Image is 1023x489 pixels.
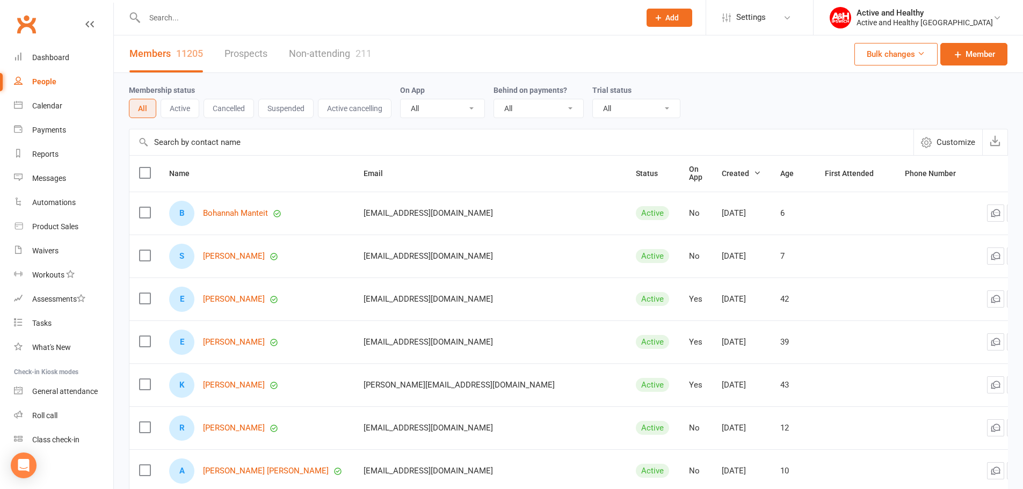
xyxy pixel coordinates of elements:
[169,201,194,226] div: B
[32,53,69,62] div: Dashboard
[940,43,1007,65] a: Member
[364,461,493,481] span: [EMAIL_ADDRESS][DOMAIN_NAME]
[364,332,493,352] span: [EMAIL_ADDRESS][DOMAIN_NAME]
[203,466,329,476] a: [PERSON_NAME] [PERSON_NAME]
[32,77,56,86] div: People
[32,319,52,327] div: Tasks
[780,381,806,390] div: 43
[830,7,851,28] img: thumb_image1691632507.png
[32,271,64,279] div: Workouts
[689,466,702,476] div: No
[857,8,993,18] div: Active and Healthy
[364,203,493,223] span: [EMAIL_ADDRESS][DOMAIN_NAME]
[905,167,968,180] button: Phone Number
[780,209,806,218] div: 6
[780,167,806,180] button: Age
[32,246,59,255] div: Waivers
[780,295,806,304] div: 42
[780,424,806,433] div: 12
[203,209,268,218] a: Bohannah Manteit
[722,252,761,261] div: [DATE]
[32,101,62,110] div: Calendar
[14,379,113,404] a: General attendance kiosk mode
[857,18,993,27] div: Active and Healthy [GEOGRAPHIC_DATA]
[169,287,194,312] div: E
[689,295,702,304] div: Yes
[169,167,201,180] button: Name
[32,222,78,231] div: Product Sales
[780,338,806,347] div: 39
[689,252,702,261] div: No
[780,466,806,476] div: 10
[364,167,395,180] button: Email
[11,452,37,478] div: Open Intercom Messenger
[14,70,113,94] a: People
[689,424,702,433] div: No
[722,295,761,304] div: [DATE]
[689,381,702,390] div: Yes
[14,404,113,428] a: Roll call
[722,381,761,390] div: [DATE]
[722,167,761,180] button: Created
[129,86,195,94] label: Membership status
[364,418,493,438] span: [EMAIL_ADDRESS][DOMAIN_NAME]
[14,239,113,263] a: Waivers
[169,373,194,398] div: K
[204,99,254,118] button: Cancelled
[203,424,265,433] a: [PERSON_NAME]
[355,48,372,59] div: 211
[32,126,66,134] div: Payments
[14,94,113,118] a: Calendar
[679,156,712,192] th: On App
[937,136,975,149] span: Customize
[141,10,633,25] input: Search...
[203,252,265,261] a: [PERSON_NAME]
[722,338,761,347] div: [DATE]
[825,169,886,178] span: First Attended
[364,169,395,178] span: Email
[129,35,203,72] a: Members11205
[32,411,57,420] div: Roll call
[400,86,425,94] label: On App
[203,295,265,304] a: [PERSON_NAME]
[203,381,265,390] a: [PERSON_NAME]
[722,466,761,476] div: [DATE]
[636,335,669,349] div: Active
[169,458,194,484] div: A
[636,206,669,220] div: Active
[318,99,391,118] button: Active cancelling
[364,246,493,266] span: [EMAIL_ADDRESS][DOMAIN_NAME]
[224,35,267,72] a: Prospects
[14,335,113,360] a: What's New
[32,435,79,444] div: Class check-in
[32,295,85,303] div: Assessments
[169,244,194,269] div: S
[161,99,199,118] button: Active
[32,343,71,352] div: What's New
[966,48,995,61] span: Member
[722,209,761,218] div: [DATE]
[14,166,113,191] a: Messages
[647,9,692,27] button: Add
[780,169,806,178] span: Age
[636,169,670,178] span: Status
[780,252,806,261] div: 7
[14,287,113,311] a: Assessments
[722,169,761,178] span: Created
[689,209,702,218] div: No
[364,375,555,395] span: [PERSON_NAME][EMAIL_ADDRESS][DOMAIN_NAME]
[14,428,113,452] a: Class kiosk mode
[905,169,968,178] span: Phone Number
[636,249,669,263] div: Active
[14,311,113,335] a: Tasks
[854,43,938,65] button: Bulk changes
[592,86,632,94] label: Trial status
[14,263,113,287] a: Workouts
[129,129,913,155] input: Search by contact name
[636,464,669,478] div: Active
[32,150,59,158] div: Reports
[32,387,98,396] div: General attendance
[14,46,113,70] a: Dashboard
[14,142,113,166] a: Reports
[32,198,76,207] div: Automations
